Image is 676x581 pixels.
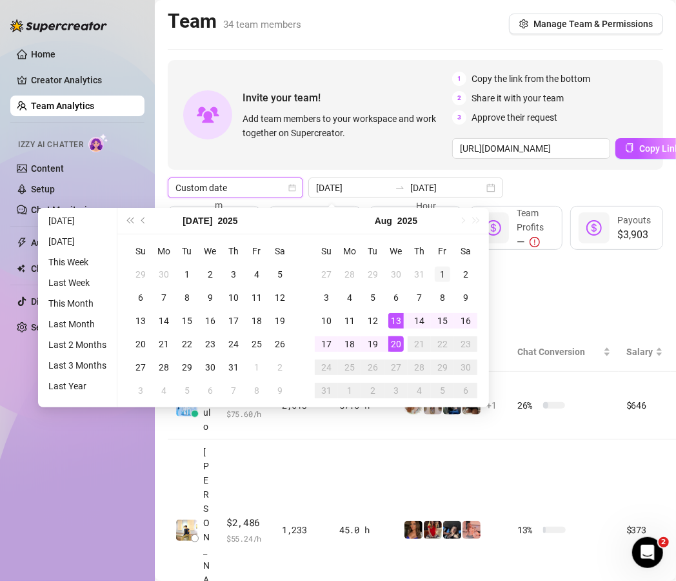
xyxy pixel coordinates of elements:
[245,240,268,263] th: Fr
[31,322,65,332] a: Settings
[342,267,357,282] div: 28
[342,360,357,375] div: 25
[319,360,334,375] div: 24
[203,313,218,329] div: 16
[268,332,292,356] td: 2025-07-26
[365,313,381,329] div: 12
[129,309,152,332] td: 2025-07-13
[222,286,245,309] td: 2025-07-10
[222,332,245,356] td: 2025-07-24
[626,347,653,357] span: Salary
[129,332,152,356] td: 2025-07-20
[315,286,338,309] td: 2025-08-03
[222,356,245,379] td: 2025-07-31
[454,240,477,263] th: Sa
[361,263,384,286] td: 2025-07-29
[315,332,338,356] td: 2025-08-17
[203,336,218,352] div: 23
[17,264,25,273] img: Chat Copilot
[129,240,152,263] th: Su
[338,356,361,379] td: 2025-08-25
[268,356,292,379] td: 2025-08-02
[435,336,450,352] div: 22
[175,332,199,356] td: 2025-07-22
[183,208,212,234] button: Choose a month
[408,309,431,332] td: 2025-08-14
[199,379,222,402] td: 2025-08-06
[342,290,357,305] div: 4
[245,309,268,332] td: 2025-07-18
[176,520,197,541] img: Adam Bautista
[31,184,55,194] a: Setup
[586,220,602,236] span: dollar-circle
[338,240,361,263] th: Mo
[365,360,381,375] div: 26
[175,286,199,309] td: 2025-07-08
[412,383,427,398] div: 4
[361,379,384,402] td: 2025-09-02
[319,313,334,329] div: 10
[268,379,292,402] td: 2025-08-09
[245,263,268,286] td: 2025-07-04
[203,290,218,305] div: 9
[152,240,175,263] th: Mo
[31,258,123,279] span: Chat Copilot
[179,313,195,329] div: 15
[361,286,384,309] td: 2025-08-05
[626,523,663,537] div: $373
[179,336,195,352] div: 22
[133,267,148,282] div: 29
[435,360,450,375] div: 29
[626,398,663,413] div: $646
[517,398,538,413] span: 26 %
[288,184,296,192] span: calendar
[226,290,241,305] div: 10
[338,286,361,309] td: 2025-08-04
[454,332,477,356] td: 2025-08-23
[133,336,148,352] div: 20
[412,336,427,352] div: 21
[43,254,112,270] li: This Week
[458,360,473,375] div: 30
[384,263,408,286] td: 2025-07-30
[472,110,557,125] span: Approve their request
[10,19,107,32] img: logo-BBDzfeDw.svg
[222,379,245,402] td: 2025-08-07
[404,521,422,539] img: Kenzie
[156,313,172,329] div: 14
[222,240,245,263] th: Th
[203,360,218,375] div: 30
[123,208,137,234] button: Last year (Control + left)
[152,263,175,286] td: 2025-06-30
[659,537,669,547] span: 2
[223,19,301,30] span: 34 team members
[222,263,245,286] td: 2025-07-03
[338,263,361,286] td: 2025-07-28
[315,379,338,402] td: 2025-08-31
[384,309,408,332] td: 2025-08-13
[395,183,405,193] span: swap-right
[175,309,199,332] td: 2025-07-15
[435,290,450,305] div: 8
[315,263,338,286] td: 2025-07-27
[486,398,497,413] span: + 1
[199,286,222,309] td: 2025-07-09
[249,267,264,282] div: 4
[268,309,292,332] td: 2025-07-19
[133,360,148,375] div: 27
[31,205,97,215] a: Chat Monitoring
[435,267,450,282] div: 1
[431,263,454,286] td: 2025-08-01
[431,309,454,332] td: 2025-08-15
[31,296,118,307] a: Discover Viral Videos
[282,523,324,537] div: 1,233
[408,332,431,356] td: 2025-08-21
[617,215,651,225] span: Payouts
[462,521,481,539] img: Kat XXX
[268,240,292,263] th: Sa
[452,72,466,86] span: 1
[226,383,241,398] div: 7
[218,208,238,234] button: Choose a year
[315,309,338,332] td: 2025-08-10
[272,383,288,398] div: 9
